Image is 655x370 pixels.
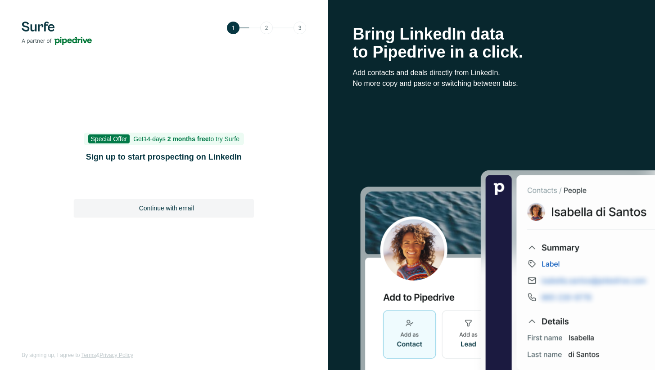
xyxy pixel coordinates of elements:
[144,135,166,143] s: 14 days
[139,204,194,213] span: Continue with email
[88,134,130,143] span: Special Offer
[96,352,99,358] span: &
[167,135,209,143] b: 2 months free
[353,67,630,78] p: Add contacts and deals directly from LinkedIn.
[69,175,258,195] iframe: Sign in with Google Button
[353,78,630,89] p: No more copy and paste or switching between tabs.
[360,169,655,370] img: Surfe Stock Photo - Selling good vibes
[22,352,80,358] span: By signing up, I agree to
[133,135,239,143] span: Get to try Surfe
[81,352,96,358] a: Terms
[353,25,630,61] h1: Bring LinkedIn data to Pipedrive in a click.
[74,151,254,163] h1: Sign up to start prospecting on LinkedIn
[227,22,306,34] img: Step 1
[99,352,133,358] a: Privacy Policy
[22,22,92,45] img: Surfe's logo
